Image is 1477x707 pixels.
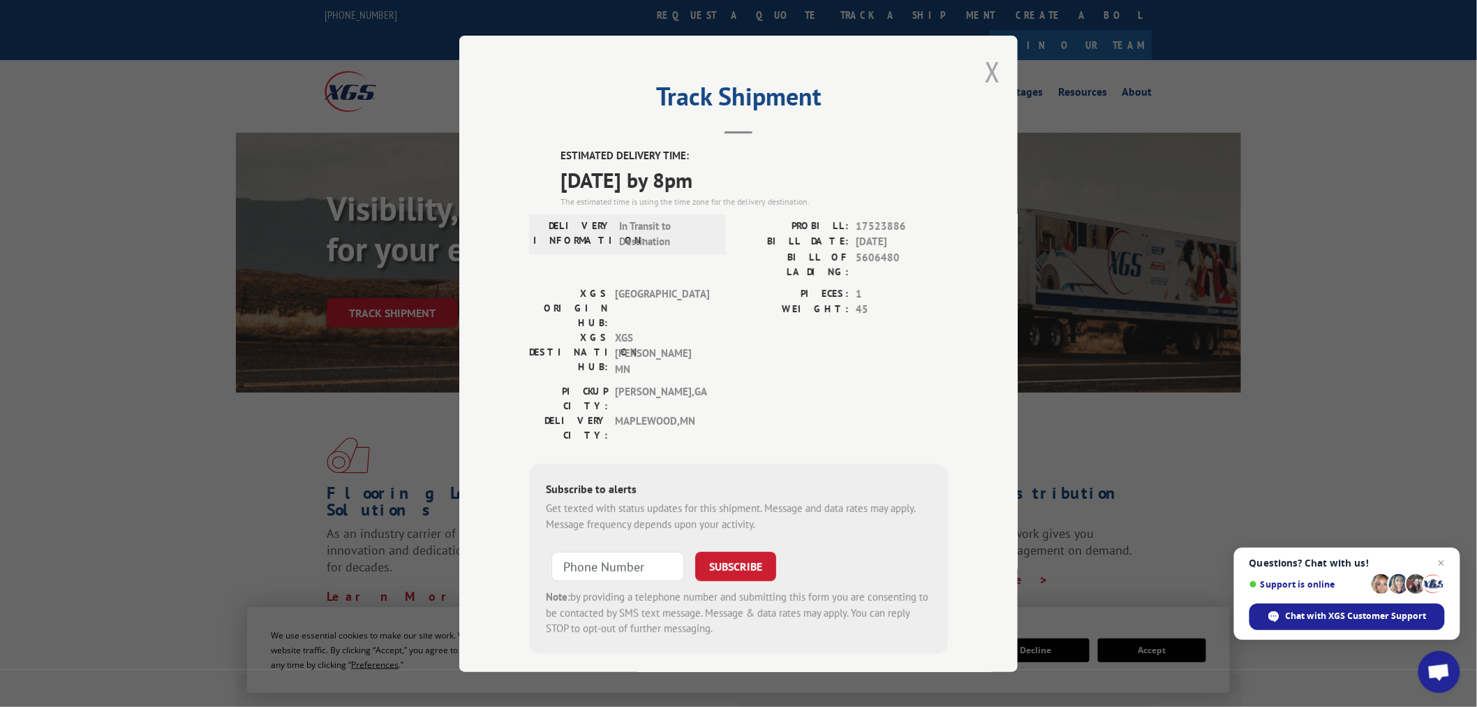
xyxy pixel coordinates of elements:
[856,302,948,318] span: 45
[561,148,948,164] label: ESTIMATED DELIVERY TIME:
[738,218,849,234] label: PROBILL:
[738,234,849,250] label: BILL DATE:
[551,552,684,581] input: Phone Number
[615,414,709,443] span: MAPLEWOOD , MN
[619,218,713,249] span: In Transit to Destination
[561,163,948,195] span: [DATE] by 8pm
[546,590,931,637] div: by providing a telephone number and submitting this form you are consenting to be contacted by SM...
[529,384,608,414] label: PICKUP CITY:
[529,286,608,330] label: XGS ORIGIN HUB:
[738,302,849,318] label: WEIGHT:
[615,330,709,377] span: XGS [PERSON_NAME] MN
[615,384,709,414] span: [PERSON_NAME] , GA
[546,481,931,501] div: Subscribe to alerts
[529,330,608,377] label: XGS DESTINATION HUB:
[985,53,1000,90] button: Close modal
[856,234,948,250] span: [DATE]
[546,590,570,604] strong: Note:
[1286,610,1427,622] span: Chat with XGS Customer Support
[529,414,608,443] label: DELIVERY CITY:
[856,249,948,279] span: 5606480
[1433,555,1450,571] span: Close chat
[561,195,948,207] div: The estimated time is using the time zone for the delivery destination.
[856,218,948,234] span: 17523886
[533,218,612,249] label: DELIVERY INFORMATION:
[1249,604,1445,630] div: Chat with XGS Customer Support
[615,286,709,330] span: [GEOGRAPHIC_DATA]
[529,87,948,113] h2: Track Shipment
[695,552,776,581] button: SUBSCRIBE
[1249,557,1445,569] span: Questions? Chat with us!
[1418,651,1460,693] div: Open chat
[738,286,849,302] label: PIECES:
[738,249,849,279] label: BILL OF LADING:
[546,501,931,532] div: Get texted with status updates for this shipment. Message and data rates may apply. Message frequ...
[1249,579,1367,590] span: Support is online
[856,286,948,302] span: 1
